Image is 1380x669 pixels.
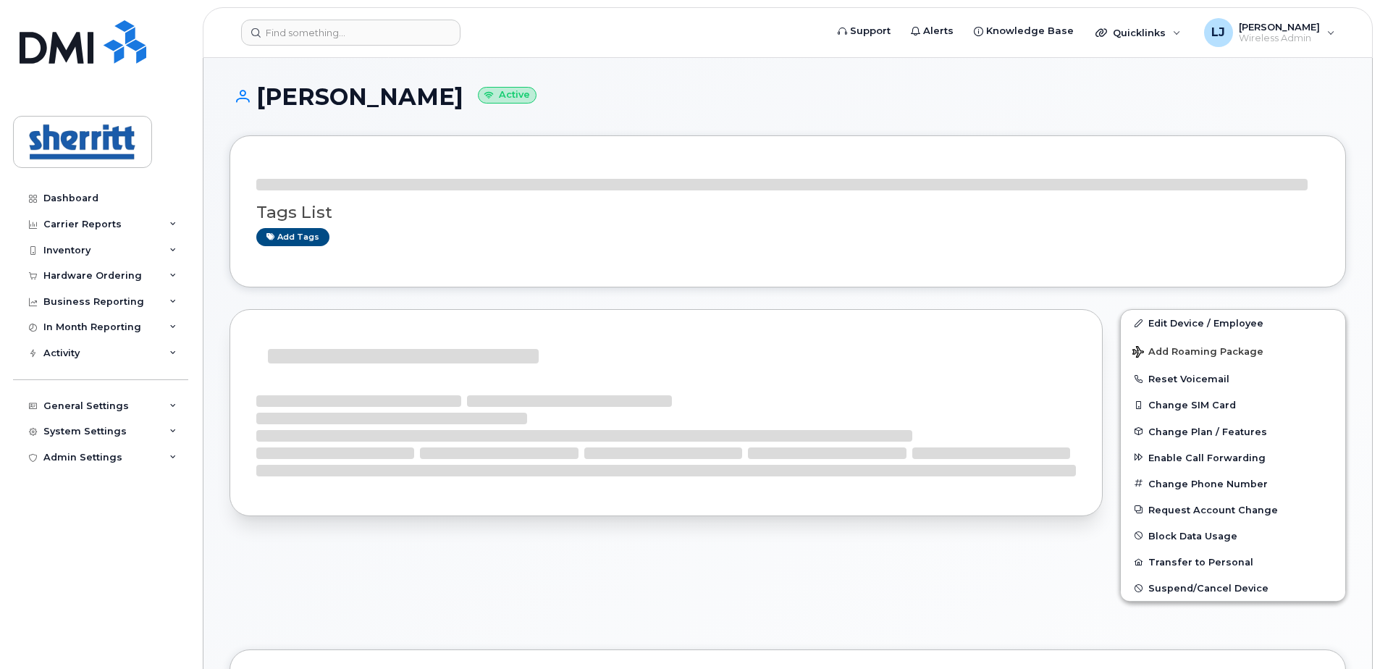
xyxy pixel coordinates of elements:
[478,87,537,104] small: Active
[1121,523,1345,549] button: Block Data Usage
[1148,452,1266,463] span: Enable Call Forwarding
[1148,426,1267,437] span: Change Plan / Features
[256,228,329,246] a: Add tags
[1121,336,1345,366] button: Add Roaming Package
[230,84,1346,109] h1: [PERSON_NAME]
[1121,418,1345,445] button: Change Plan / Features
[1121,497,1345,523] button: Request Account Change
[1132,346,1263,360] span: Add Roaming Package
[1121,366,1345,392] button: Reset Voicemail
[1121,445,1345,471] button: Enable Call Forwarding
[256,203,1319,222] h3: Tags List
[1121,310,1345,336] a: Edit Device / Employee
[1121,471,1345,497] button: Change Phone Number
[1121,575,1345,601] button: Suspend/Cancel Device
[1121,392,1345,418] button: Change SIM Card
[1148,583,1268,594] span: Suspend/Cancel Device
[1121,549,1345,575] button: Transfer to Personal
